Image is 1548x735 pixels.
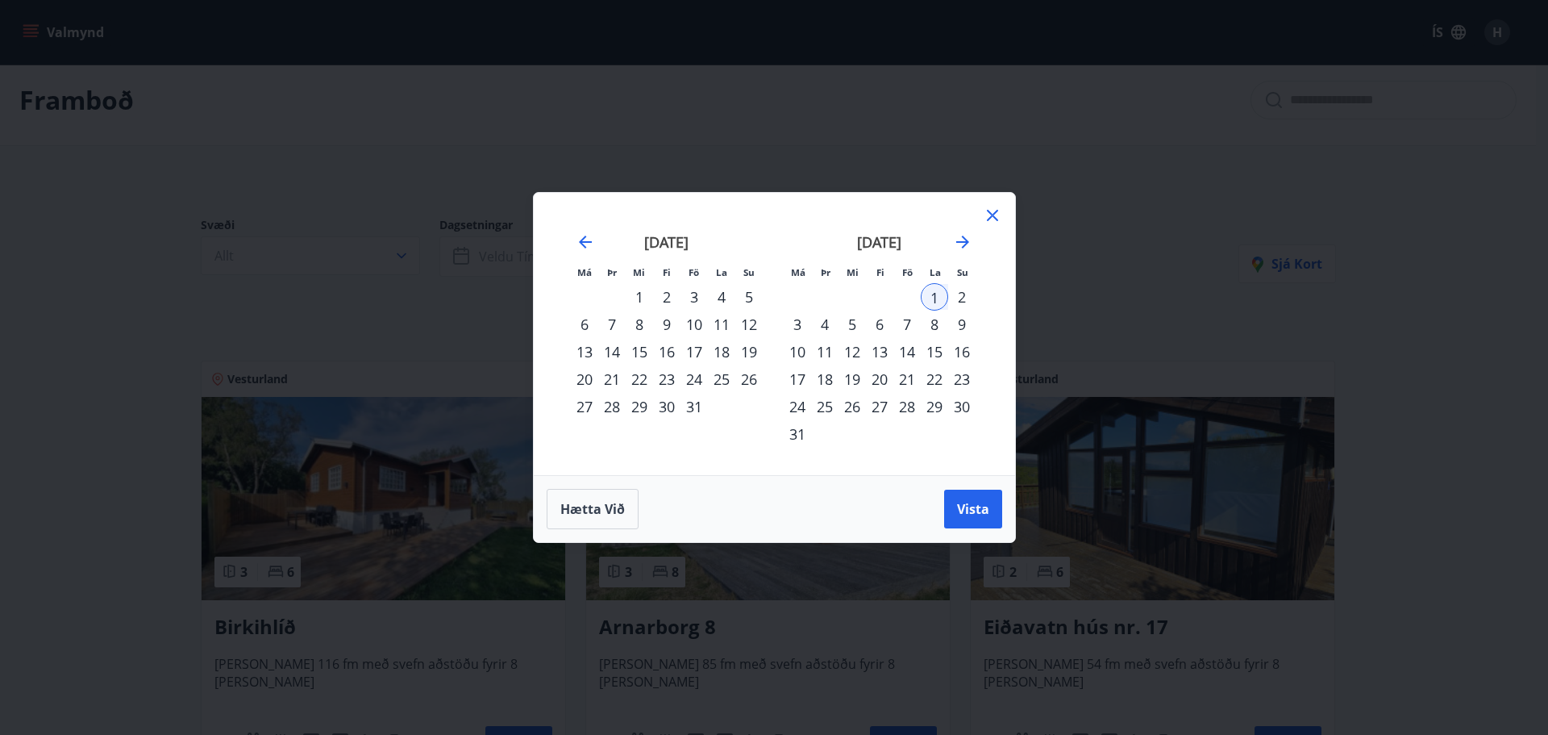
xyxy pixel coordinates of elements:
[735,365,763,393] td: Choose sunnudagur, 26. júlí 2026 as your check-out date. It’s available.
[571,338,598,365] td: Choose mánudagur, 13. júlí 2026 as your check-out date. It’s available.
[838,365,866,393] div: 19
[653,283,680,311] td: Choose fimmtudagur, 2. júlí 2026 as your check-out date. It’s available.
[598,393,626,420] td: Choose þriðjudagur, 28. júlí 2026 as your check-out date. It’s available.
[948,338,976,365] div: 16
[866,393,893,420] div: 27
[893,393,921,420] td: Choose föstudagur, 28. ágúst 2026 as your check-out date. It’s available.
[838,338,866,365] td: Choose miðvikudagur, 12. ágúst 2026 as your check-out date. It’s available.
[893,393,921,420] div: 28
[953,232,972,252] div: Move forward to switch to the next month.
[948,338,976,365] td: Choose sunnudagur, 16. ágúst 2026 as your check-out date. It’s available.
[784,338,811,365] td: Choose mánudagur, 10. ágúst 2026 as your check-out date. It’s available.
[784,311,811,338] div: 3
[930,266,941,278] small: La
[708,338,735,365] div: 18
[921,393,948,420] td: Choose laugardagur, 29. ágúst 2026 as your check-out date. It’s available.
[735,338,763,365] div: 19
[948,283,976,311] div: 2
[948,283,976,311] td: Choose sunnudagur, 2. ágúst 2026 as your check-out date. It’s available.
[866,338,893,365] div: 13
[653,365,680,393] td: Choose fimmtudagur, 23. júlí 2026 as your check-out date. It’s available.
[784,365,811,393] div: 17
[784,393,811,420] td: Choose mánudagur, 24. ágúst 2026 as your check-out date. It’s available.
[598,365,626,393] div: 21
[626,365,653,393] div: 22
[598,311,626,338] div: 7
[560,500,625,518] span: Hætta við
[784,338,811,365] div: 10
[598,393,626,420] div: 28
[866,393,893,420] td: Choose fimmtudagur, 27. ágúst 2026 as your check-out date. It’s available.
[708,365,735,393] td: Choose laugardagur, 25. júlí 2026 as your check-out date. It’s available.
[838,311,866,338] td: Choose miðvikudagur, 5. ágúst 2026 as your check-out date. It’s available.
[838,365,866,393] td: Choose miðvikudagur, 19. ágúst 2026 as your check-out date. It’s available.
[866,311,893,338] td: Choose fimmtudagur, 6. ágúst 2026 as your check-out date. It’s available.
[957,266,968,278] small: Su
[644,232,689,252] strong: [DATE]
[948,393,976,420] td: Choose sunnudagur, 30. ágúst 2026 as your check-out date. It’s available.
[653,393,680,420] td: Choose fimmtudagur, 30. júlí 2026 as your check-out date. It’s available.
[811,338,838,365] div: 11
[689,266,699,278] small: Fö
[626,365,653,393] td: Choose miðvikudagur, 22. júlí 2026 as your check-out date. It’s available.
[838,393,866,420] td: Choose miðvikudagur, 26. ágúst 2026 as your check-out date. It’s available.
[571,393,598,420] td: Choose mánudagur, 27. júlí 2026 as your check-out date. It’s available.
[921,283,948,311] div: 1
[598,365,626,393] td: Choose þriðjudagur, 21. júlí 2026 as your check-out date. It’s available.
[626,338,653,365] td: Choose miðvikudagur, 15. júlí 2026 as your check-out date. It’s available.
[680,365,708,393] div: 24
[948,311,976,338] div: 9
[791,266,805,278] small: Má
[708,283,735,311] td: Choose laugardagur, 4. júlí 2026 as your check-out date. It’s available.
[653,283,680,311] div: 2
[921,365,948,393] td: Choose laugardagur, 22. ágúst 2026 as your check-out date. It’s available.
[784,311,811,338] td: Choose mánudagur, 3. ágúst 2026 as your check-out date. It’s available.
[653,338,680,365] td: Choose fimmtudagur, 16. júlí 2026 as your check-out date. It’s available.
[957,500,989,518] span: Vista
[921,311,948,338] td: Choose laugardagur, 8. ágúst 2026 as your check-out date. It’s available.
[571,393,598,420] div: 27
[680,311,708,338] div: 10
[633,266,645,278] small: Mi
[626,283,653,311] td: Choose miðvikudagur, 1. júlí 2026 as your check-out date. It’s available.
[735,283,763,311] div: 5
[653,365,680,393] div: 23
[893,365,921,393] td: Choose föstudagur, 21. ágúst 2026 as your check-out date. It’s available.
[607,266,617,278] small: Þr
[598,311,626,338] td: Choose þriðjudagur, 7. júlí 2026 as your check-out date. It’s available.
[571,338,598,365] div: 13
[847,266,859,278] small: Mi
[876,266,884,278] small: Fi
[653,311,680,338] div: 9
[708,311,735,338] div: 11
[626,393,653,420] div: 29
[626,338,653,365] div: 15
[716,266,727,278] small: La
[735,338,763,365] td: Choose sunnudagur, 19. júlí 2026 as your check-out date. It’s available.
[811,311,838,338] div: 4
[811,311,838,338] td: Choose þriðjudagur, 4. ágúst 2026 as your check-out date. It’s available.
[811,393,838,420] div: 25
[921,311,948,338] div: 8
[735,311,763,338] div: 12
[708,283,735,311] div: 4
[893,338,921,365] td: Choose föstudagur, 14. ágúst 2026 as your check-out date. It’s available.
[653,311,680,338] td: Choose fimmtudagur, 9. júlí 2026 as your check-out date. It’s available.
[811,338,838,365] td: Choose þriðjudagur, 11. ágúst 2026 as your check-out date. It’s available.
[921,365,948,393] div: 22
[598,338,626,365] td: Choose þriðjudagur, 14. júlí 2026 as your check-out date. It’s available.
[921,283,948,311] td: Selected as start date. laugardagur, 1. ágúst 2026
[571,311,598,338] div: 6
[680,311,708,338] td: Choose föstudagur, 10. júlí 2026 as your check-out date. It’s available.
[680,393,708,420] td: Choose föstudagur, 31. júlí 2026 as your check-out date. It’s available.
[866,311,893,338] div: 6
[735,283,763,311] td: Choose sunnudagur, 5. júlí 2026 as your check-out date. It’s available.
[893,338,921,365] div: 14
[708,311,735,338] td: Choose laugardagur, 11. júlí 2026 as your check-out date. It’s available.
[821,266,830,278] small: Þr
[948,365,976,393] div: 23
[680,338,708,365] div: 17
[893,311,921,338] td: Choose föstudagur, 7. ágúst 2026 as your check-out date. It’s available.
[866,365,893,393] div: 20
[577,266,592,278] small: Má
